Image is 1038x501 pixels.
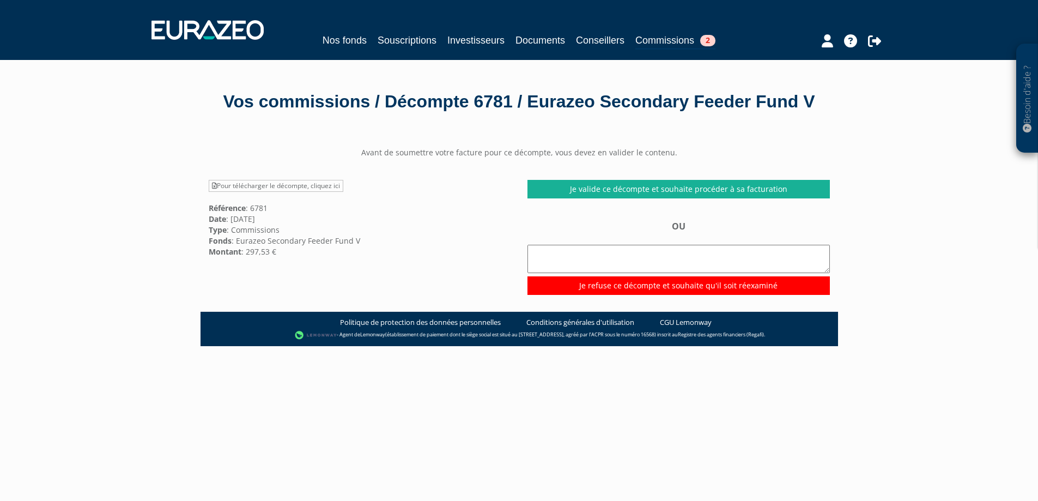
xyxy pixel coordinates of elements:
strong: Montant [209,246,241,257]
a: Documents [515,33,565,48]
a: Conseillers [576,33,624,48]
a: Registre des agents financiers (Regafi) [678,331,764,338]
a: Investisseurs [447,33,505,48]
img: logo-lemonway.png [295,330,337,341]
a: Lemonway [360,331,385,338]
a: Commissions2 [635,33,715,50]
strong: Référence [209,203,246,213]
span: 2 [700,35,715,46]
center: Avant de soumettre votre facture pour ce décompte, vous devez en valider le contenu. [201,147,838,158]
a: Je valide ce décompte et souhaite procéder à sa facturation [527,180,830,198]
div: OU [527,220,830,295]
a: Nos fonds [323,33,367,48]
strong: Type [209,225,227,235]
strong: Fonds [209,236,232,246]
img: 1732889491-logotype_eurazeo_blanc_rvb.png [151,20,264,40]
a: Conditions générales d'utilisation [526,317,634,328]
div: - Agent de (établissement de paiement dont le siège social est situé au [STREET_ADDRESS], agréé p... [211,330,827,341]
input: Je refuse ce décompte et souhaite qu'il soit réexaminé [527,276,830,295]
strong: Date [209,214,226,224]
a: Politique de protection des données personnelles [340,317,501,328]
div: Vos commissions / Décompte 6781 / Eurazeo Secondary Feeder Fund V [209,89,830,114]
div: : 6781 : [DATE] : Commissions : Eurazeo Secondary Feeder Fund V : 297,53 € [201,180,519,257]
a: CGU Lemonway [660,317,712,328]
p: Besoin d'aide ? [1021,50,1034,148]
a: Pour télécharger le décompte, cliquez ici [209,180,343,192]
a: Souscriptions [378,33,436,48]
